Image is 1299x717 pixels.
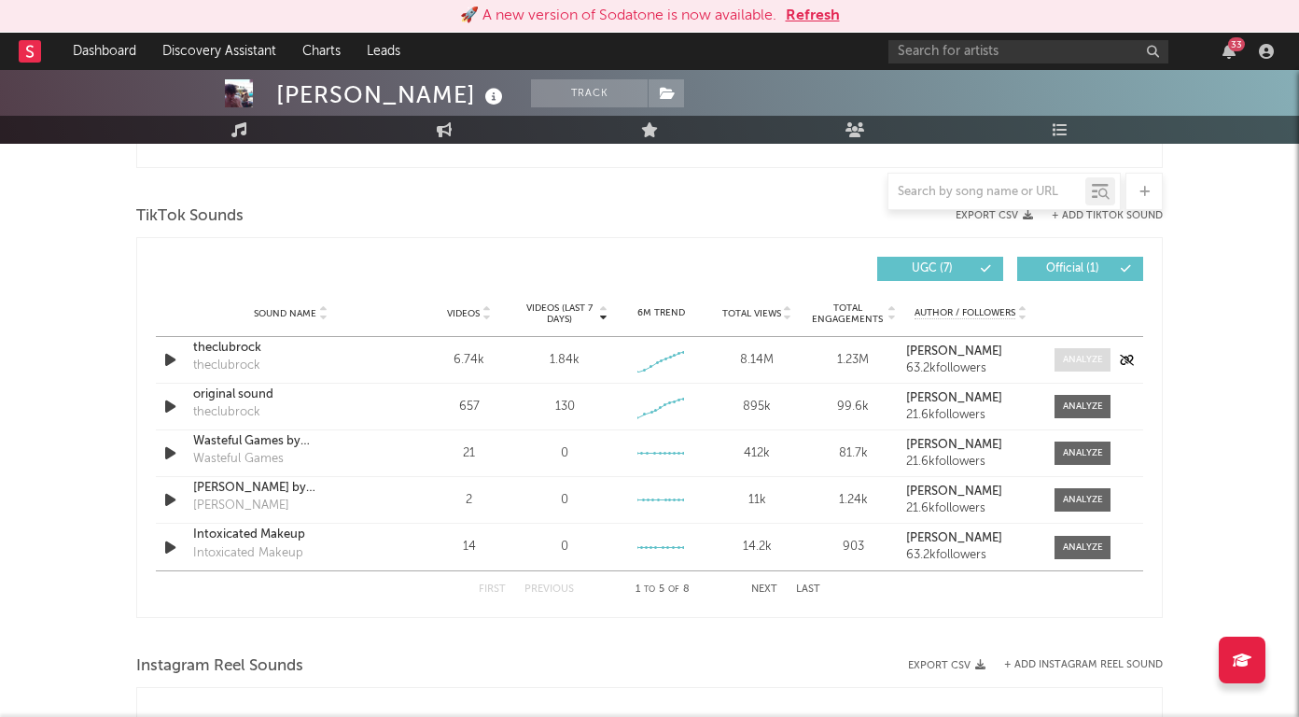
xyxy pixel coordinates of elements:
[786,5,840,27] button: Refresh
[426,538,512,556] div: 14
[618,306,705,320] div: 6M Trend
[906,345,1002,358] strong: [PERSON_NAME]
[810,398,897,416] div: 99.6k
[722,308,781,319] span: Total Views
[810,491,897,510] div: 1.24k
[810,538,897,556] div: 903
[447,308,480,319] span: Videos
[714,491,801,510] div: 11k
[254,308,316,319] span: Sound Name
[426,351,512,370] div: 6.74k
[555,398,575,416] div: 130
[906,392,1036,405] a: [PERSON_NAME]
[888,185,1085,200] input: Search by song name or URL
[561,491,568,510] div: 0
[906,392,1002,404] strong: [PERSON_NAME]
[906,485,1002,498] strong: [PERSON_NAME]
[906,549,1036,562] div: 63.2k followers
[889,263,975,274] span: UGC ( 7 )
[1228,37,1245,51] div: 33
[714,351,801,370] div: 8.14M
[644,585,655,594] span: to
[668,585,679,594] span: of
[193,450,284,469] div: Wasteful Games
[193,432,388,451] a: Wasteful Games by [PERSON_NAME]
[136,205,244,228] span: TikTok Sounds
[136,655,303,678] span: Instagram Reel Sounds
[714,398,801,416] div: 895k
[810,444,897,463] div: 81.7k
[1029,263,1115,274] span: Official ( 1 )
[354,33,413,70] a: Leads
[193,357,260,375] div: theclubrock
[289,33,354,70] a: Charts
[561,444,568,463] div: 0
[611,579,714,601] div: 1 5 8
[531,79,648,107] button: Track
[426,444,512,463] div: 21
[751,584,777,595] button: Next
[985,660,1163,670] div: + Add Instagram Reel Sound
[460,5,776,27] div: 🚀 A new version of Sodatone is now available.
[714,538,801,556] div: 14.2k
[193,526,388,544] a: Intoxicated Makeup
[906,502,1036,515] div: 21.6k followers
[479,584,506,595] button: First
[524,584,574,595] button: Previous
[193,339,388,358] a: theclubrock
[810,302,886,325] span: Total Engagements
[561,538,568,556] div: 0
[426,491,512,510] div: 2
[906,456,1036,469] div: 21.6k followers
[906,485,1036,499] a: [PERSON_NAME]
[906,345,1036,358] a: [PERSON_NAME]
[906,409,1036,422] div: 21.6k followers
[149,33,289,70] a: Discovery Assistant
[1033,211,1163,221] button: + Add TikTok Sound
[1052,211,1163,221] button: + Add TikTok Sound
[193,544,303,563] div: Intoxicated Makeup
[906,532,1002,544] strong: [PERSON_NAME]
[714,444,801,463] div: 412k
[276,79,508,110] div: [PERSON_NAME]
[915,307,1015,319] span: Author / Followers
[877,257,1003,281] button: UGC(7)
[193,386,388,404] a: original sound
[956,210,1033,221] button: Export CSV
[1222,44,1236,59] button: 33
[906,439,1002,451] strong: [PERSON_NAME]
[796,584,820,595] button: Last
[906,439,1036,452] a: [PERSON_NAME]
[1004,660,1163,670] button: + Add Instagram Reel Sound
[810,351,897,370] div: 1.23M
[888,40,1168,63] input: Search for artists
[426,398,512,416] div: 657
[60,33,149,70] a: Dashboard
[908,660,985,671] button: Export CSV
[906,532,1036,545] a: [PERSON_NAME]
[193,479,388,498] a: [PERSON_NAME] by [PERSON_NAME]
[522,302,597,325] span: Videos (last 7 days)
[906,362,1036,375] div: 63.2k followers
[1017,257,1143,281] button: Official(1)
[193,497,289,515] div: [PERSON_NAME]
[193,403,260,422] div: theclubrock
[550,351,580,370] div: 1.84k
